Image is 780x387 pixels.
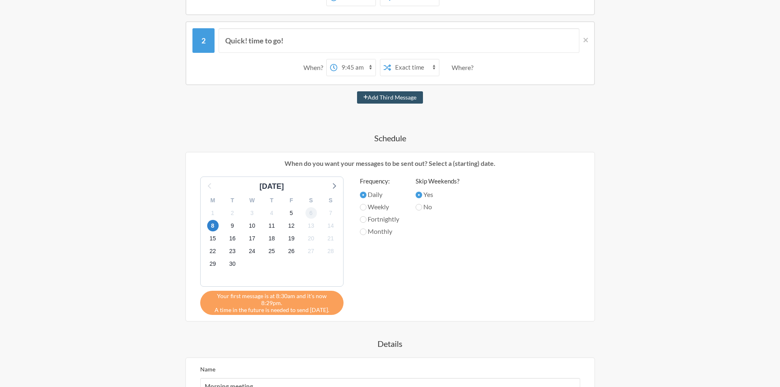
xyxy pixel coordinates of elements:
[227,258,238,270] span: Thursday 30 October 2025
[416,177,459,186] label: Skip Weekends?
[325,246,337,257] span: Tuesday 28 October 2025
[360,177,399,186] label: Frequency:
[246,220,258,231] span: Friday 10 October 2025
[360,204,366,210] input: Weekly
[227,220,238,231] span: Thursday 9 October 2025
[246,207,258,219] span: Friday 3 October 2025
[360,226,399,236] label: Monthly
[325,220,337,231] span: Tuesday 14 October 2025
[227,246,238,257] span: Thursday 23 October 2025
[416,204,422,210] input: No
[192,158,588,168] p: When do you want your messages to be sent out? Select a (starting) date.
[303,59,326,76] div: When?
[207,258,219,270] span: Wednesday 29 October 2025
[266,220,278,231] span: Saturday 11 October 2025
[360,229,366,235] input: Monthly
[360,202,399,212] label: Weekly
[325,233,337,244] span: Tuesday 21 October 2025
[153,338,628,349] h4: Details
[357,91,423,104] button: Add Third Message
[360,216,366,223] input: Fortnightly
[305,220,317,231] span: Monday 13 October 2025
[305,246,317,257] span: Monday 27 October 2025
[266,246,278,257] span: Saturday 25 October 2025
[242,194,262,207] div: W
[416,190,459,199] label: Yes
[282,194,301,207] div: F
[153,132,628,144] h4: Schedule
[246,246,258,257] span: Friday 24 October 2025
[360,214,399,224] label: Fortnightly
[227,207,238,219] span: Thursday 2 October 2025
[325,207,337,219] span: Tuesday 7 October 2025
[360,190,399,199] label: Daily
[206,292,337,306] span: Your first message is at 8:30am and it's now 8:29pm.
[416,202,459,212] label: No
[203,194,223,207] div: M
[286,220,297,231] span: Sunday 12 October 2025
[207,233,219,244] span: Wednesday 15 October 2025
[266,207,278,219] span: Saturday 4 October 2025
[207,220,219,231] span: Wednesday 8 October 2025
[207,246,219,257] span: Wednesday 22 October 2025
[200,366,215,373] label: Name
[262,194,282,207] div: T
[256,181,287,192] div: [DATE]
[207,207,219,219] span: Wednesday 1 October 2025
[223,194,242,207] div: T
[219,28,579,53] input: Message
[246,233,258,244] span: Friday 17 October 2025
[227,233,238,244] span: Thursday 16 October 2025
[301,194,321,207] div: S
[452,59,477,76] div: Where?
[286,207,297,219] span: Sunday 5 October 2025
[266,233,278,244] span: Saturday 18 October 2025
[286,233,297,244] span: Sunday 19 October 2025
[286,246,297,257] span: Sunday 26 October 2025
[360,192,366,198] input: Daily
[305,233,317,244] span: Monday 20 October 2025
[321,194,341,207] div: S
[200,291,344,315] div: A time in the future is needed to send [DATE].
[416,192,422,198] input: Yes
[305,207,317,219] span: Monday 6 October 2025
